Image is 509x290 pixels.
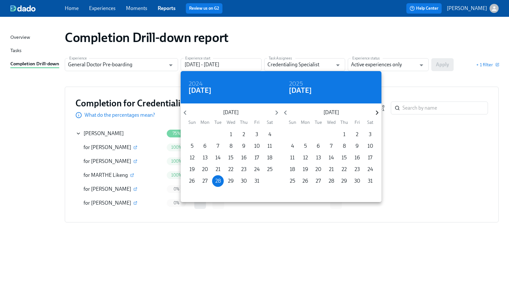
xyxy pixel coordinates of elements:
button: 20 [199,164,211,175]
p: 26 [189,177,195,185]
h6: 2024 [188,79,203,89]
span: Tue [212,119,224,125]
button: 28 [325,175,337,187]
span: Mon [300,119,311,125]
p: 6 [203,143,207,150]
p: 18 [290,166,295,173]
button: 16 [351,152,363,164]
p: 1 [343,131,345,138]
button: 16 [238,152,250,164]
button: 2024 [188,81,203,87]
p: 27 [316,177,321,185]
button: 19 [186,164,198,175]
p: 13 [316,154,321,161]
button: 22 [225,164,237,175]
p: 6 [317,143,320,150]
span: Tue [312,119,324,125]
p: 21 [329,166,334,173]
p: 23 [355,166,360,173]
button: 12 [300,152,311,164]
button: 9 [238,140,250,152]
p: 4 [268,131,271,138]
button: 23 [351,164,363,175]
p: 24 [368,166,373,173]
p: 22 [228,166,233,173]
button: 7 [212,140,224,152]
button: 26 [300,175,311,187]
p: 30 [241,177,247,185]
button: 24 [251,164,263,175]
p: 8 [230,143,232,150]
span: Wed [225,119,237,125]
button: 31 [364,175,376,187]
p: 9 [356,143,359,150]
button: 17 [251,152,263,164]
span: Sun [287,119,298,125]
p: 30 [354,177,360,185]
button: 13 [199,152,211,164]
p: 10 [368,143,373,150]
p: 11 [290,154,295,161]
p: 3 [255,131,258,138]
p: 31 [368,177,373,185]
button: 1 [338,129,350,140]
p: 10 [254,143,260,150]
button: 3 [251,129,263,140]
button: 9 [351,140,363,152]
p: 3 [369,131,371,138]
button: 5 [300,140,311,152]
button: 29 [338,175,350,187]
p: 1 [230,131,232,138]
span: Wed [325,119,337,125]
span: Fri [351,119,363,125]
p: 8 [343,143,346,150]
button: 30 [238,175,250,187]
p: 17 [254,154,259,161]
p: 25 [267,166,273,173]
button: 8 [338,140,350,152]
p: 21 [216,166,221,173]
p: 28 [329,177,334,185]
button: 28 [212,175,224,187]
button: 12 [186,152,198,164]
p: 28 [215,177,221,185]
span: Fri [251,119,263,125]
span: Thu [338,119,350,125]
button: 27 [199,175,211,187]
p: 27 [202,177,208,185]
button: 10 [364,140,376,152]
p: 26 [302,177,308,185]
button: 6 [312,140,324,152]
button: 26 [186,175,198,187]
button: 15 [225,152,237,164]
h4: [DATE] [188,86,211,95]
p: 19 [189,166,195,173]
button: 17 [364,152,376,164]
button: 10 [251,140,263,152]
button: 7 [325,140,337,152]
p: 15 [342,154,347,161]
p: 16 [241,154,247,161]
button: 21 [212,164,224,175]
button: 20 [312,164,324,175]
button: [DATE] [289,87,312,94]
button: 25 [264,164,276,175]
p: 14 [329,154,334,161]
p: 18 [267,154,272,161]
button: 6 [199,140,211,152]
span: Sat [364,119,376,125]
p: 5 [191,143,194,150]
button: 4 [287,140,298,152]
button: 19 [300,164,311,175]
p: 25 [290,177,295,185]
button: 2025 [289,81,303,87]
button: 4 [264,129,276,140]
button: 2 [238,129,250,140]
button: 11 [264,140,276,152]
p: 11 [267,143,272,150]
button: 21 [325,164,337,175]
span: Mon [199,119,211,125]
button: 25 [287,175,298,187]
button: 27 [312,175,324,187]
span: Sun [186,119,198,125]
